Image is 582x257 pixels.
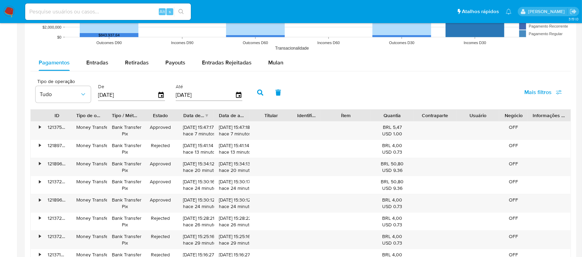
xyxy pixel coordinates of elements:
p: adriano.brito@mercadolivre.com [528,8,567,15]
span: Alt [159,8,165,15]
span: s [169,8,171,15]
span: 3.151.0 [569,16,579,22]
button: search-icon [174,7,188,17]
input: Pesquise usuários ou casos... [25,7,191,16]
span: Atalhos rápidos [462,8,499,15]
a: Sair [570,8,577,15]
a: Notificações [506,9,512,14]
